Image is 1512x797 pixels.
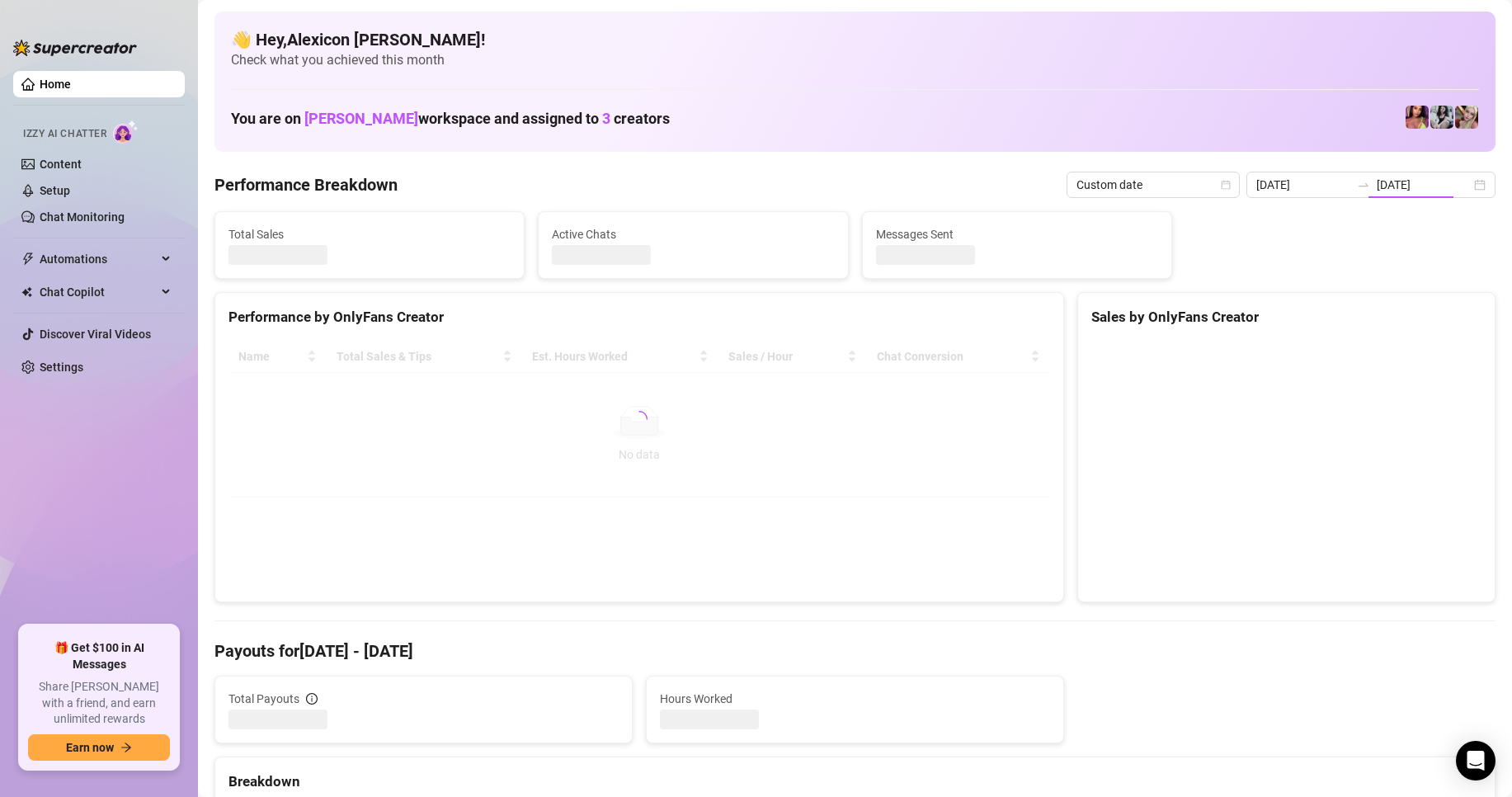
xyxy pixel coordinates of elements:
a: Home [40,78,71,91]
img: Anna [1455,106,1478,129]
a: Setup [40,184,70,197]
div: Performance by OnlyFans Creator [228,306,1050,328]
h4: 👋 Hey, Alexicon [PERSON_NAME] ! [231,28,1479,51]
span: [PERSON_NAME] [304,110,418,127]
a: Settings [40,361,83,374]
span: swap-right [1357,178,1370,191]
span: Automations [40,246,157,272]
div: Open Intercom Messenger [1456,741,1496,780]
span: loading [629,408,650,429]
h4: Payouts for [DATE] - [DATE] [214,639,1496,663]
a: Chat Monitoring [40,210,125,224]
img: AI Chatter [113,120,139,144]
span: calendar [1221,180,1231,190]
div: Breakdown [228,771,1481,793]
span: Izzy AI Chatter [23,126,106,142]
span: Total Sales [228,225,511,243]
span: Chat Copilot [40,279,157,305]
span: Check what you achieved this month [231,51,1479,69]
input: Start date [1256,176,1350,194]
span: info-circle [306,693,318,705]
a: Discover Viral Videos [40,328,151,341]
a: Content [40,158,82,171]
img: logo-BBDzfeDw.svg [13,40,137,56]
span: Total Payouts [228,690,299,708]
span: to [1357,178,1370,191]
img: Chat Copilot [21,286,32,298]
input: End date [1377,176,1471,194]
span: Custom date [1076,172,1230,197]
img: Sadie [1430,106,1453,129]
span: Earn now [66,741,114,754]
span: arrow-right [120,742,132,753]
h1: You are on workspace and assigned to creators [231,110,670,128]
button: Earn nowarrow-right [28,734,170,761]
h4: Performance Breakdown [214,173,398,196]
span: 🎁 Get $100 in AI Messages [28,640,170,672]
span: thunderbolt [21,252,35,266]
span: Share [PERSON_NAME] with a friend, and earn unlimited rewards [28,679,170,728]
span: Hours Worked [660,690,1050,708]
span: 3 [602,110,610,127]
span: Active Chats [552,225,834,243]
img: GODDESS [1406,106,1429,129]
div: Sales by OnlyFans Creator [1091,306,1481,328]
span: Messages Sent [876,225,1158,243]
